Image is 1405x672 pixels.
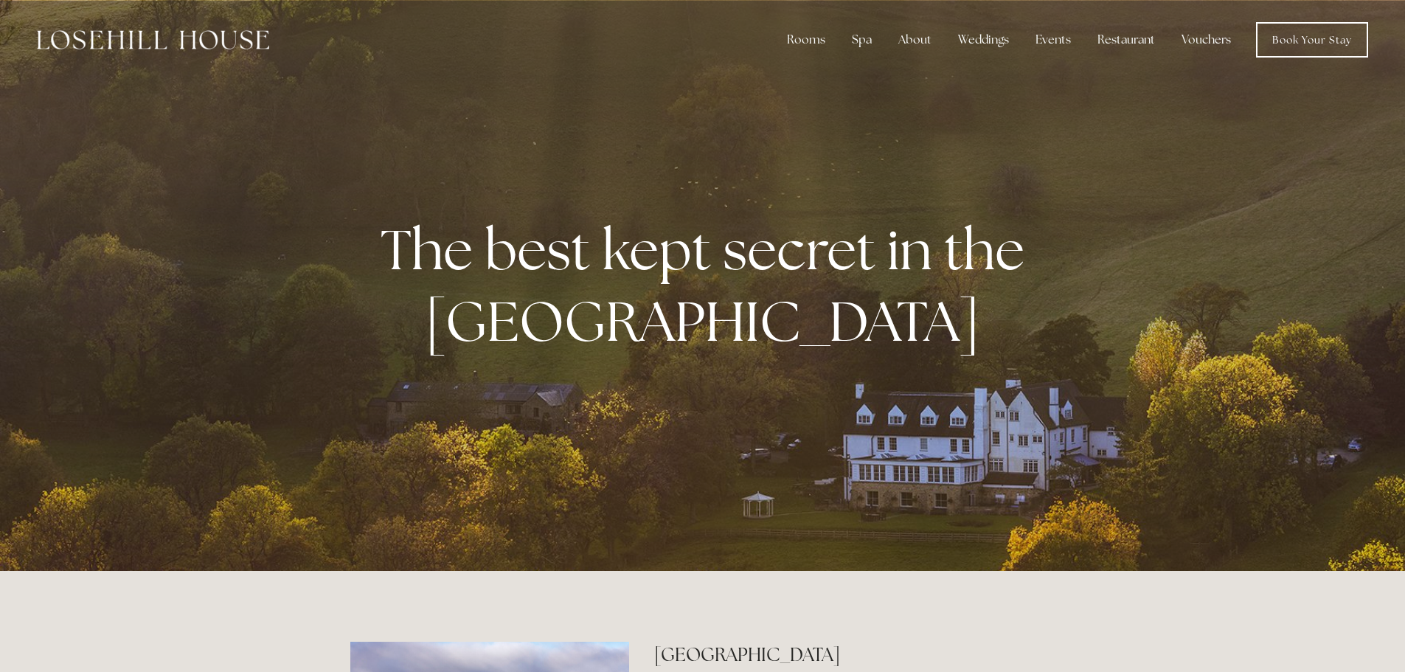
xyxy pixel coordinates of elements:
[37,30,269,49] img: Losehill House
[1086,25,1167,55] div: Restaurant
[654,642,1055,668] h2: [GEOGRAPHIC_DATA]
[1256,22,1368,58] a: Book Your Stay
[1170,25,1243,55] a: Vouchers
[775,25,837,55] div: Rooms
[840,25,884,55] div: Spa
[1024,25,1083,55] div: Events
[887,25,943,55] div: About
[381,213,1036,358] strong: The best kept secret in the [GEOGRAPHIC_DATA]
[946,25,1021,55] div: Weddings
